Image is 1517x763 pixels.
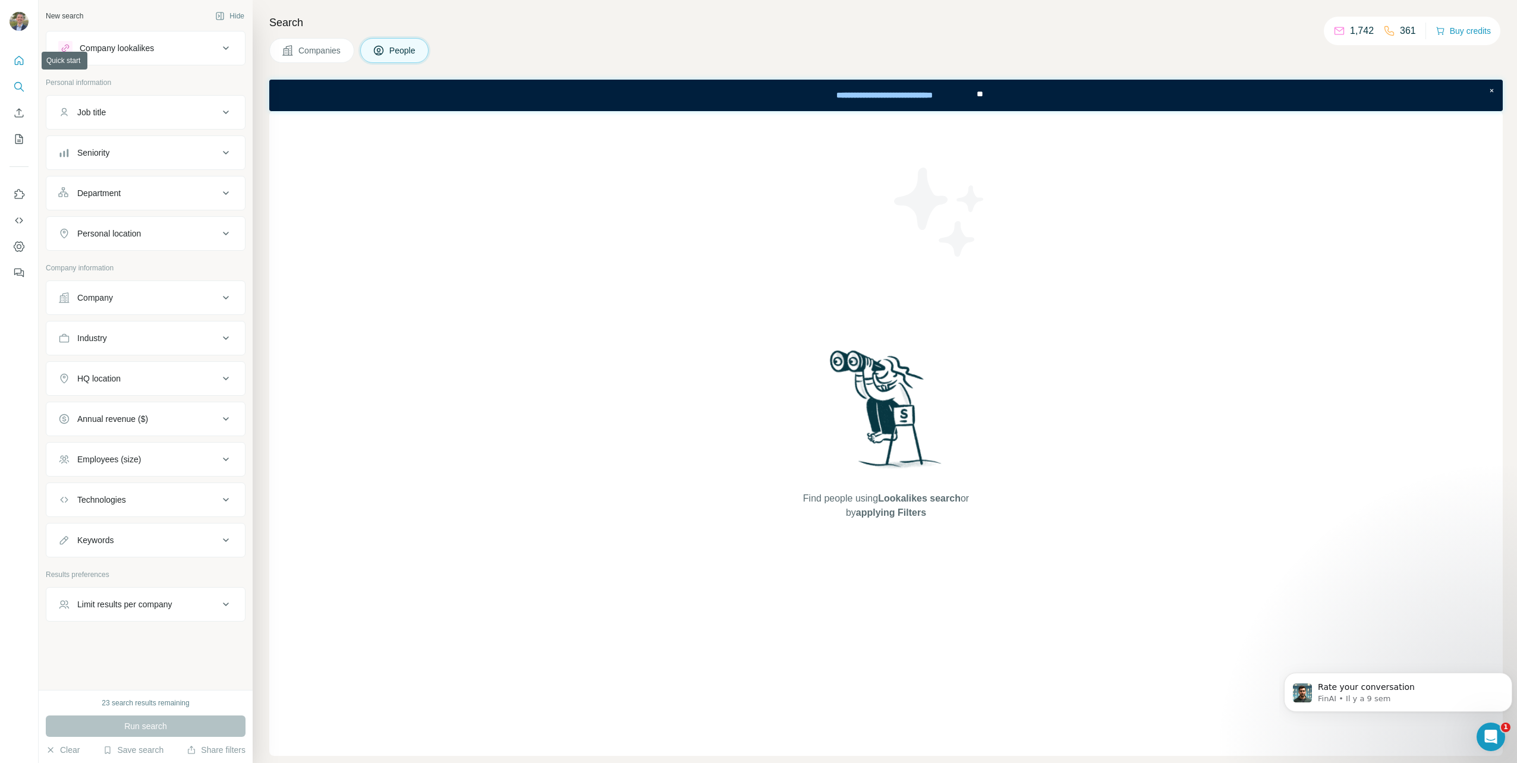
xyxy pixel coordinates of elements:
button: Buy credits [1436,23,1491,39]
div: Employees (size) [77,453,141,465]
iframe: Intercom notifications message [1279,648,1517,731]
div: Technologies [77,494,126,506]
button: Seniority [46,138,245,167]
span: 1 [1501,723,1510,732]
button: Use Surfe on LinkedIn [10,184,29,205]
div: Company lookalikes [80,42,154,54]
h4: Search [269,14,1503,31]
button: Save search [103,744,163,756]
button: Hide [207,7,253,25]
span: Lookalikes search [878,493,961,503]
div: HQ location [77,373,121,384]
button: Technologies [46,485,245,514]
button: Employees (size) [46,445,245,474]
p: Company information [46,263,246,273]
button: Feedback [10,262,29,283]
p: 1,742 [1350,24,1374,38]
span: applying Filters [856,507,926,518]
button: Industry [46,324,245,352]
iframe: Banner [269,80,1503,111]
button: Share filters [187,744,246,756]
button: Job title [46,98,245,127]
div: Department [77,187,121,199]
button: Company lookalikes [46,34,245,62]
iframe: Intercom live chat [1477,723,1505,751]
div: Keywords [77,534,114,546]
div: Limit results per company [77,598,172,610]
div: Industry [77,332,107,344]
button: Clear [46,744,80,756]
button: Personal location [46,219,245,248]
button: Use Surfe API [10,210,29,231]
button: Enrich CSV [10,102,29,124]
div: 23 search results remaining [102,698,189,708]
button: Keywords [46,526,245,554]
div: Job title [77,106,106,118]
button: Limit results per company [46,590,245,619]
div: Seniority [77,147,109,159]
button: Company [46,283,245,312]
div: New search [46,11,83,21]
button: Search [10,76,29,97]
button: Quick start [10,50,29,71]
p: 361 [1400,24,1416,38]
button: HQ location [46,364,245,393]
button: Annual revenue ($) [46,405,245,433]
span: People [389,45,417,56]
img: Surfe Illustration - Woman searching with binoculars [824,347,948,480]
span: Companies [298,45,342,56]
img: Surfe Illustration - Stars [886,159,993,266]
button: My lists [10,128,29,150]
div: Annual revenue ($) [77,413,148,425]
img: Avatar [10,12,29,31]
p: Results preferences [46,569,246,580]
span: Find people using or by [791,491,981,520]
button: Dashboard [10,236,29,257]
p: Personal information [46,77,246,88]
div: Company [77,292,113,304]
div: Personal location [77,228,141,239]
button: Department [46,179,245,207]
